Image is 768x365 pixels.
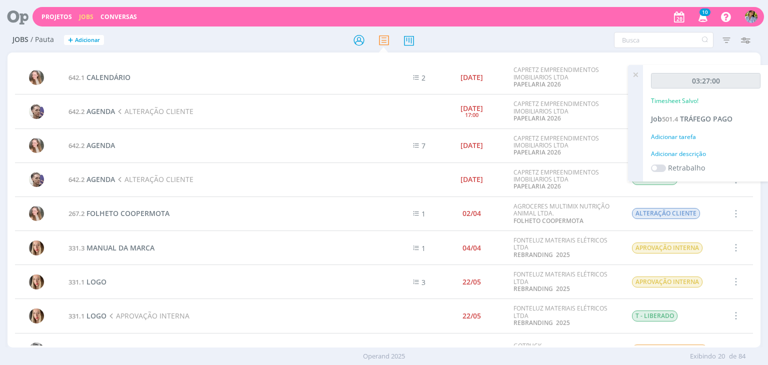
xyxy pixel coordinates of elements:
[513,216,583,225] a: FOLHETO COOPERMOTA
[86,243,154,252] span: MANUAL DA MARCA
[100,12,137,21] a: Conversas
[614,32,713,48] input: Busca
[513,305,616,326] div: FONTELUZ MATERIAIS ELÉTRICOS LTDA
[68,209,84,218] span: 267.2
[513,148,561,156] a: PAPELARIA 2026
[29,70,44,85] img: G
[513,114,561,122] a: PAPELARIA 2026
[632,344,707,355] span: T - AGUARDANDO INFO.
[421,209,425,218] span: 1
[68,345,84,354] span: 518.2
[651,149,760,158] div: Adicionar descrição
[421,243,425,253] span: 1
[462,210,481,217] div: 02/04
[86,345,106,354] span: LOGO
[745,10,757,23] img: A
[738,351,745,361] span: 84
[76,13,96,21] button: Jobs
[513,318,570,327] a: REBRANDING 2025
[729,351,736,361] span: de
[68,345,106,354] a: 518.2LOGO
[29,138,44,153] img: G
[68,141,84,150] span: 642.2
[513,135,616,156] div: CAPRETZ EMPREENDIMENTOS IMOBILIARIOS LTDA
[29,274,44,289] img: T
[86,311,106,320] span: LOGO
[97,13,140,21] button: Conversas
[462,278,481,285] div: 22/05
[86,277,106,286] span: LOGO
[79,12,93,21] a: Jobs
[68,277,84,286] span: 331.1
[12,35,28,44] span: Jobs
[29,308,44,323] img: T
[29,342,44,357] img: J
[632,276,702,287] span: APROVAÇÃO INTERNA
[460,142,483,149] div: [DATE]
[632,242,702,253] span: APROVAÇÃO INTERNA
[30,35,54,44] span: / Pauta
[651,114,732,123] a: Job501.4TRÁFEGO PAGO
[680,114,732,123] span: TRÁFEGO PAGO
[699,8,710,16] span: 10
[68,311,106,320] a: 331.1LOGO
[513,250,570,259] a: REBRANDING 2025
[744,8,758,25] button: A
[460,105,483,112] div: [DATE]
[513,169,616,190] div: CAPRETZ EMPREENDIMENTOS IMOBILIARIOS LTDA
[513,80,561,88] a: PAPELARIA 2026
[718,351,725,361] span: 20
[106,345,189,354] span: APROVAÇÃO INTERNA
[462,312,481,319] div: 22/05
[421,141,425,150] span: 7
[29,172,44,187] img: D
[632,310,677,321] span: T - LIBERADO
[513,66,616,88] div: CAPRETZ EMPREENDIMENTOS IMOBILIARIOS LTDA
[513,237,616,258] div: FONTELUZ MATERIAIS ELÉTRICOS LTDA
[68,174,115,184] a: 642.2AGENDA
[651,132,760,141] div: Adicionar tarefa
[68,72,130,82] a: 642.1CALENDÁRIO
[513,342,616,357] div: GOTRUCK
[465,112,478,117] div: 17:00
[68,73,84,82] span: 642.1
[115,174,193,184] span: ALTERAÇÃO CLIENTE
[68,107,84,116] span: 642.2
[513,182,561,190] a: PAPELARIA 2026
[460,74,483,81] div: [DATE]
[115,106,193,116] span: ALTERAÇÃO CLIENTE
[86,140,115,150] span: AGENDA
[513,203,616,224] div: AGROCERES MULTIMIX NUTRIÇÃO ANIMAL LTDA.
[632,208,700,219] span: ALTERAÇÃO CLIENTE
[29,206,44,221] img: G
[86,208,169,218] span: FOLHETO COOPERMOTA
[421,277,425,287] span: 3
[690,351,716,361] span: Exibindo
[662,114,678,123] span: 501.4
[68,243,84,252] span: 331.3
[68,106,115,116] a: 642.2AGENDA
[68,208,169,218] a: 267.2FOLHETO COOPERMOTA
[513,271,616,292] div: FONTELUZ MATERIAIS ELÉTRICOS LTDA
[29,240,44,255] img: T
[41,12,72,21] a: Projetos
[68,175,84,184] span: 642.2
[68,243,154,252] a: 331.3MANUAL DA MARCA
[421,73,425,82] span: 2
[668,162,705,173] label: Retrabalho
[64,35,104,45] button: +Adicionar
[68,277,106,286] a: 331.1LOGO
[68,35,73,45] span: +
[75,37,100,43] span: Adicionar
[38,13,75,21] button: Projetos
[86,72,130,82] span: CALENDÁRIO
[86,174,115,184] span: AGENDA
[68,140,115,150] a: 642.2AGENDA
[651,96,698,105] p: Timesheet Salvo!
[68,311,84,320] span: 331.1
[29,104,44,119] img: D
[86,106,115,116] span: AGENDA
[513,284,570,293] a: REBRANDING 2025
[513,100,616,122] div: CAPRETZ EMPREENDIMENTOS IMOBILIARIOS LTDA
[460,176,483,183] div: [DATE]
